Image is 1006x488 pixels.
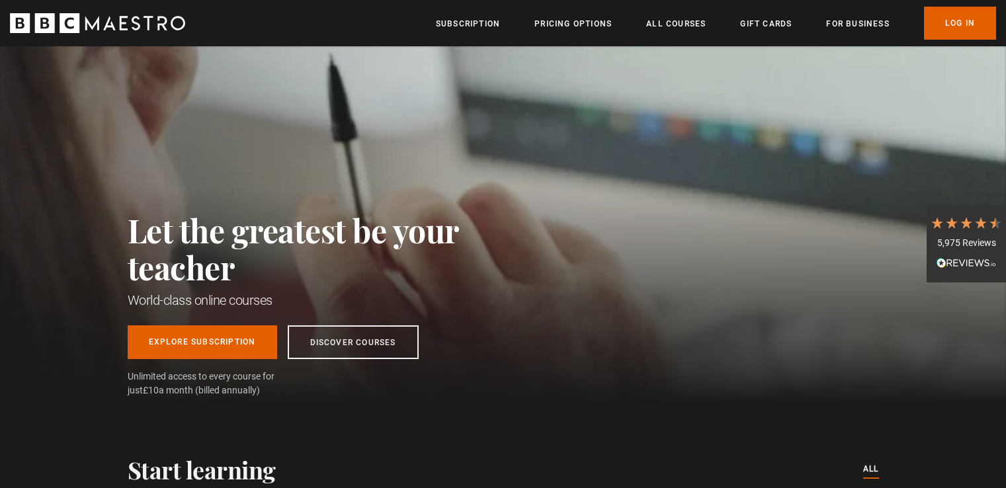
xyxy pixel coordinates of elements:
a: Explore Subscription [128,325,277,359]
div: Read All Reviews [930,257,1003,272]
h2: Let the greatest be your teacher [128,212,518,286]
a: Subscription [436,17,500,30]
div: 4.7 Stars [930,216,1003,230]
span: Unlimited access to every course for just a month (billed annually) [128,370,306,397]
a: All Courses [646,17,706,30]
div: 5,975 Reviews [930,237,1003,250]
span: £10 [143,385,159,395]
img: REVIEWS.io [937,258,996,267]
a: For business [826,17,889,30]
div: 5,975 ReviewsRead All Reviews [927,206,1006,282]
a: Log In [924,7,996,40]
a: Discover Courses [288,325,419,359]
a: Pricing Options [534,17,612,30]
a: Gift Cards [740,17,792,30]
svg: BBC Maestro [10,13,185,33]
nav: Primary [436,7,996,40]
h1: World-class online courses [128,291,518,309]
